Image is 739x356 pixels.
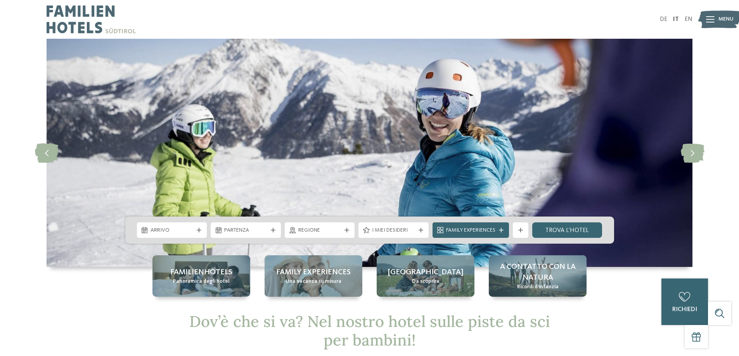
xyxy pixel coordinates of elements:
span: Familienhotels [170,267,232,278]
a: Hotel sulle piste da sci per bambini: divertimento senza confini Familienhotels Panoramica degli ... [152,255,250,297]
a: trova l’hotel [532,222,602,238]
a: DE [660,16,667,22]
span: Menu [718,15,734,23]
a: Hotel sulle piste da sci per bambini: divertimento senza confini A contatto con la natura Ricordi... [489,255,587,297]
a: IT [673,16,679,22]
a: Hotel sulle piste da sci per bambini: divertimento senza confini Family experiences Una vacanza s... [265,255,362,297]
span: I miei desideri [372,227,415,234]
span: Regione [298,227,341,234]
span: Una vacanza su misura [286,278,341,285]
a: richiedi [661,279,708,325]
span: Dov’è che si va? Nel nostro hotel sulle piste da sci per bambini! [189,311,550,350]
span: Partenza [224,227,267,234]
span: [GEOGRAPHIC_DATA] [388,267,464,278]
a: EN [685,16,692,22]
span: Panoramica degli hotel [173,278,230,285]
span: Family experiences [276,267,351,278]
img: Hotel sulle piste da sci per bambini: divertimento senza confini [47,39,692,267]
span: Ricordi d’infanzia [517,283,559,291]
span: Da scoprire [412,278,440,285]
span: A contatto con la natura [497,261,579,283]
span: Arrivo [151,227,194,234]
a: Hotel sulle piste da sci per bambini: divertimento senza confini [GEOGRAPHIC_DATA] Da scoprire [377,255,474,297]
span: richiedi [672,306,697,313]
span: Family Experiences [446,227,495,234]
